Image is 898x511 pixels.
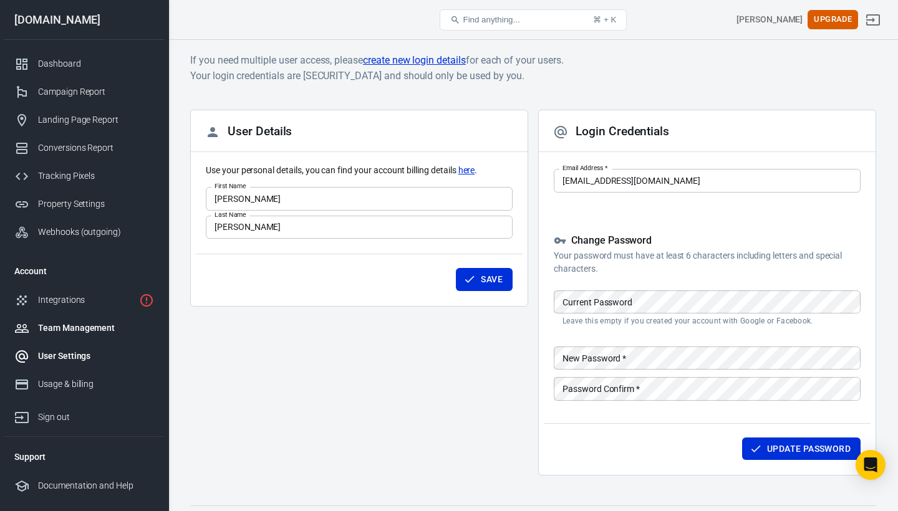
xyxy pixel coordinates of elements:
[742,437,861,461] button: Update Password
[4,14,164,26] div: [DOMAIN_NAME]
[38,141,154,155] div: Conversions Report
[190,52,876,84] h6: If you need multiple user access, please for each of your users. Your login credentials are [SECU...
[456,268,513,291] button: Save
[38,170,154,183] div: Tracking Pixels
[38,226,154,239] div: Webhooks (outgoing)
[38,198,154,211] div: Property Settings
[363,52,466,68] a: create new login details
[858,5,888,35] a: Sign out
[4,106,164,134] a: Landing Page Report
[38,378,154,391] div: Usage & billing
[215,210,246,219] label: Last Name
[554,234,861,247] h5: Change Password
[38,113,154,127] div: Landing Page Report
[38,479,154,492] div: Documentation and Help
[4,134,164,162] a: Conversions Report
[206,216,513,239] input: Doe
[4,442,164,472] li: Support
[215,181,246,191] label: First Name
[736,13,803,26] div: Account id: GXqx2G2u
[38,411,154,424] div: Sign out
[206,187,513,210] input: John
[463,15,519,24] span: Find anything...
[458,164,475,177] a: here
[38,350,154,363] div: User Settings
[808,10,858,29] button: Upgrade
[4,78,164,106] a: Campaign Report
[553,125,669,140] h2: Login Credentials
[206,164,513,177] p: Use your personal details, you can find your account billing details .
[139,293,154,308] svg: 1 networks not verified yet
[4,50,164,78] a: Dashboard
[4,314,164,342] a: Team Management
[38,57,154,70] div: Dashboard
[4,218,164,246] a: Webhooks (outgoing)
[38,294,134,307] div: Integrations
[4,286,164,314] a: Integrations
[4,190,164,218] a: Property Settings
[38,322,154,335] div: Team Management
[554,249,861,275] p: Your password must have at least 6 characters including letters and special characters.
[4,162,164,190] a: Tracking Pixels
[4,398,164,431] a: Sign out
[205,125,292,140] h2: User Details
[440,9,627,31] button: Find anything...⌘ + K
[562,316,852,326] p: Leave this empty if you created your account with Google or Facebook.
[38,85,154,98] div: Campaign Report
[856,450,886,480] div: Open Intercom Messenger
[4,342,164,370] a: User Settings
[593,15,616,24] div: ⌘ + K
[4,370,164,398] a: Usage & billing
[562,163,607,173] label: Email Address
[4,256,164,286] li: Account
